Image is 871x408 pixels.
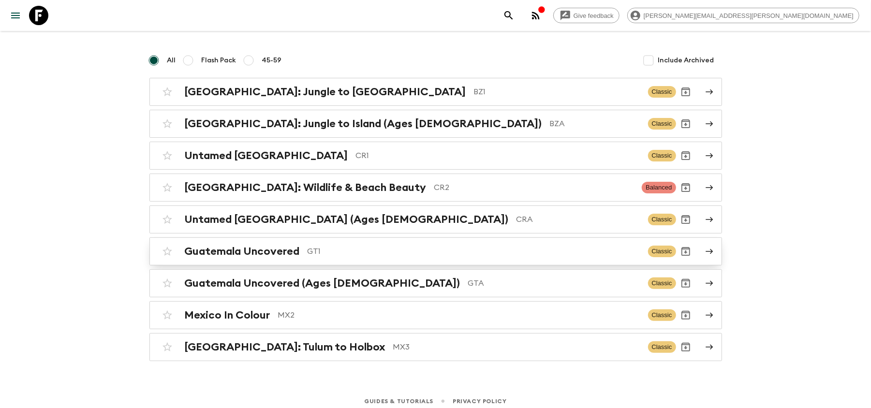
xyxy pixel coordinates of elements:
[185,213,509,226] h2: Untamed [GEOGRAPHIC_DATA] (Ages [DEMOGRAPHIC_DATA])
[648,309,676,321] span: Classic
[149,142,722,170] a: Untamed [GEOGRAPHIC_DATA]CR1ClassicArchive
[149,301,722,329] a: Mexico In ColourMX2ClassicArchive
[638,12,859,19] span: [PERSON_NAME][EMAIL_ADDRESS][PERSON_NAME][DOMAIN_NAME]
[648,277,676,289] span: Classic
[474,86,640,98] p: BZ1
[676,306,695,325] button: Archive
[185,245,300,258] h2: Guatemala Uncovered
[642,182,676,193] span: Balanced
[149,110,722,138] a: [GEOGRAPHIC_DATA]: Jungle to Island (Ages [DEMOGRAPHIC_DATA])BZAClassicArchive
[185,117,542,130] h2: [GEOGRAPHIC_DATA]: Jungle to Island (Ages [DEMOGRAPHIC_DATA])
[676,242,695,261] button: Archive
[6,6,25,25] button: menu
[676,82,695,102] button: Archive
[676,114,695,133] button: Archive
[676,178,695,197] button: Archive
[553,8,620,23] a: Give feedback
[648,214,676,225] span: Classic
[356,150,640,161] p: CR1
[550,118,640,130] p: BZA
[648,246,676,257] span: Classic
[149,237,722,265] a: Guatemala UncoveredGT1ClassicArchive
[167,56,176,65] span: All
[517,214,640,225] p: CRA
[499,6,518,25] button: search adventures
[676,146,695,165] button: Archive
[468,277,640,289] p: GTA
[149,205,722,233] a: Untamed [GEOGRAPHIC_DATA] (Ages [DEMOGRAPHIC_DATA])CRAClassicArchive
[648,118,676,130] span: Classic
[149,269,722,297] a: Guatemala Uncovered (Ages [DEMOGRAPHIC_DATA])GTAClassicArchive
[676,210,695,229] button: Archive
[568,12,619,19] span: Give feedback
[278,309,640,321] p: MX2
[676,337,695,357] button: Archive
[185,149,348,162] h2: Untamed [GEOGRAPHIC_DATA]
[676,274,695,293] button: Archive
[627,8,859,23] div: [PERSON_NAME][EMAIL_ADDRESS][PERSON_NAME][DOMAIN_NAME]
[648,86,676,98] span: Classic
[149,78,722,106] a: [GEOGRAPHIC_DATA]: Jungle to [GEOGRAPHIC_DATA]BZ1ClassicArchive
[658,56,714,65] span: Include Archived
[149,174,722,202] a: [GEOGRAPHIC_DATA]: Wildlife & Beach BeautyCR2BalancedArchive
[185,181,427,194] h2: [GEOGRAPHIC_DATA]: Wildlife & Beach Beauty
[185,86,466,98] h2: [GEOGRAPHIC_DATA]: Jungle to [GEOGRAPHIC_DATA]
[364,396,433,407] a: Guides & Tutorials
[393,341,640,353] p: MX3
[453,396,506,407] a: Privacy Policy
[185,277,460,290] h2: Guatemala Uncovered (Ages [DEMOGRAPHIC_DATA])
[648,341,676,353] span: Classic
[308,246,640,257] p: GT1
[202,56,236,65] span: Flash Pack
[185,341,385,353] h2: [GEOGRAPHIC_DATA]: Tulum to Holbox
[185,309,270,321] h2: Mexico In Colour
[648,150,676,161] span: Classic
[149,333,722,361] a: [GEOGRAPHIC_DATA]: Tulum to HolboxMX3ClassicArchive
[434,182,635,193] p: CR2
[262,56,282,65] span: 45-59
